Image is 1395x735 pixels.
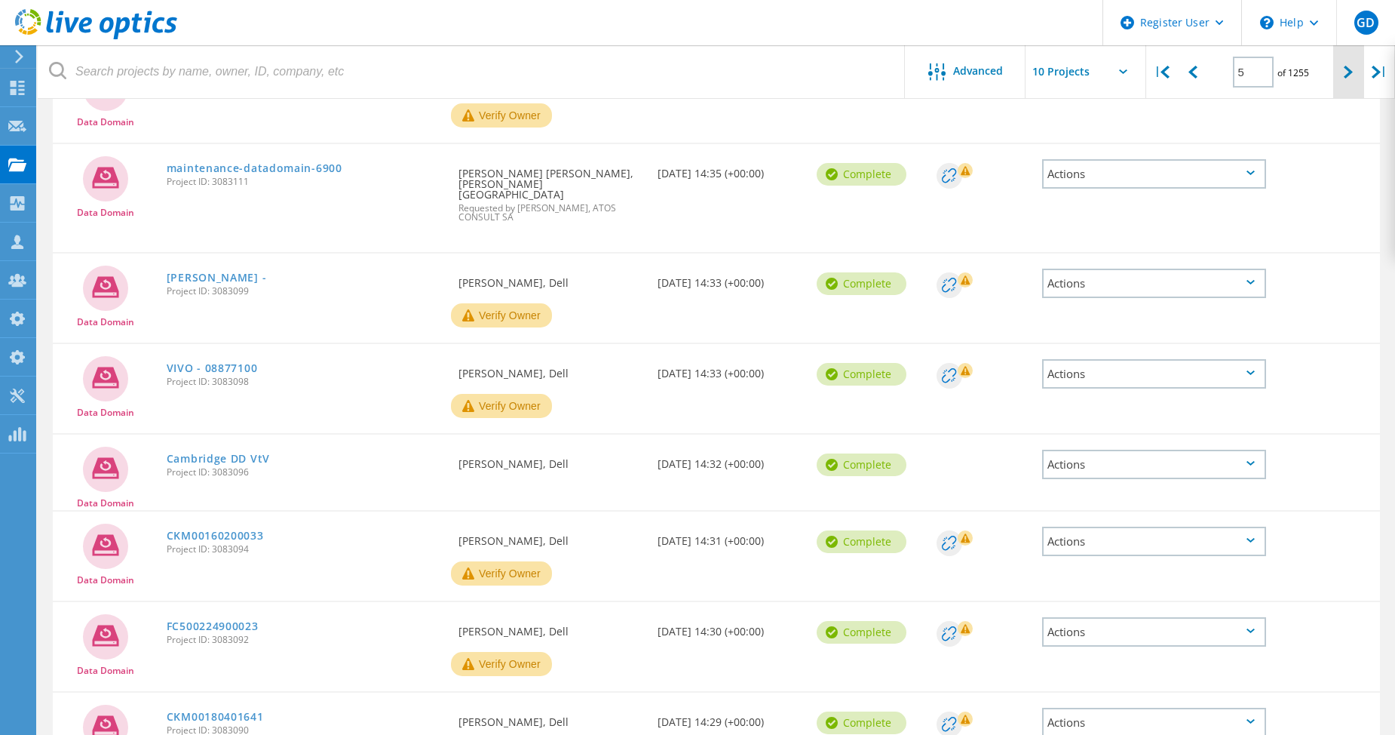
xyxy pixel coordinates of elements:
[1146,45,1177,99] div: |
[451,303,552,328] button: Verify Owner
[650,602,809,652] div: [DATE] 14:30 (+00:00)
[953,66,1003,76] span: Advanced
[451,103,552,128] button: Verify Owner
[1277,66,1309,79] span: of 1255
[650,512,809,561] div: [DATE] 14:31 (+00:00)
[167,163,342,174] a: maintenance-datadomain-6900
[167,177,443,186] span: Project ID: 3083111
[167,621,259,632] a: FC500224900023
[1042,450,1266,479] div: Actions
[167,287,443,296] span: Project ID: 3083099
[77,318,134,327] span: Data Domain
[77,576,134,585] span: Data Domain
[451,561,552,586] button: Verify Owner
[167,272,267,283] a: [PERSON_NAME] -
[167,712,264,722] a: CKM00180401641
[77,408,134,417] span: Data Domain
[650,435,809,484] div: [DATE] 14:32 (+00:00)
[451,144,650,237] div: [PERSON_NAME] [PERSON_NAME], [PERSON_NAME][GEOGRAPHIC_DATA]
[167,468,443,477] span: Project ID: 3083096
[451,435,650,484] div: [PERSON_NAME], Dell
[167,726,443,735] span: Project ID: 3083090
[1042,359,1266,389] div: Actions
[451,394,552,418] button: Verify Owner
[451,652,552,676] button: Verify Owner
[817,621,906,644] div: Complete
[1042,617,1266,647] div: Actions
[1042,527,1266,556] div: Actions
[77,118,134,127] span: Data Domain
[167,635,443,644] span: Project ID: 3083092
[451,602,650,652] div: [PERSON_NAME], Dell
[167,545,443,554] span: Project ID: 3083094
[167,530,264,541] a: CKM00160200033
[1042,269,1266,298] div: Actions
[817,363,906,386] div: Complete
[650,144,809,194] div: [DATE] 14:35 (+00:00)
[451,254,650,303] div: [PERSON_NAME], Dell
[650,344,809,394] div: [DATE] 14:33 (+00:00)
[167,454,270,464] a: Cambridge DD VtV
[167,363,258,374] a: VIVO - 08877100
[458,204,642,222] span: Requested by [PERSON_NAME], ATOS CONSULT SA
[1042,159,1266,189] div: Actions
[77,208,134,217] span: Data Domain
[817,530,906,553] div: Complete
[1357,17,1375,29] span: GD
[451,344,650,394] div: [PERSON_NAME], Dell
[38,45,906,98] input: Search projects by name, owner, ID, company, etc
[817,712,906,734] div: Complete
[1364,45,1395,99] div: |
[77,666,134,675] span: Data Domain
[817,163,906,186] div: Complete
[817,454,906,476] div: Complete
[650,254,809,303] div: [DATE] 14:33 (+00:00)
[451,512,650,561] div: [PERSON_NAME], Dell
[77,499,134,508] span: Data Domain
[167,377,443,386] span: Project ID: 3083098
[1260,16,1274,29] svg: \n
[15,32,177,42] a: Live Optics Dashboard
[817,272,906,295] div: Complete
